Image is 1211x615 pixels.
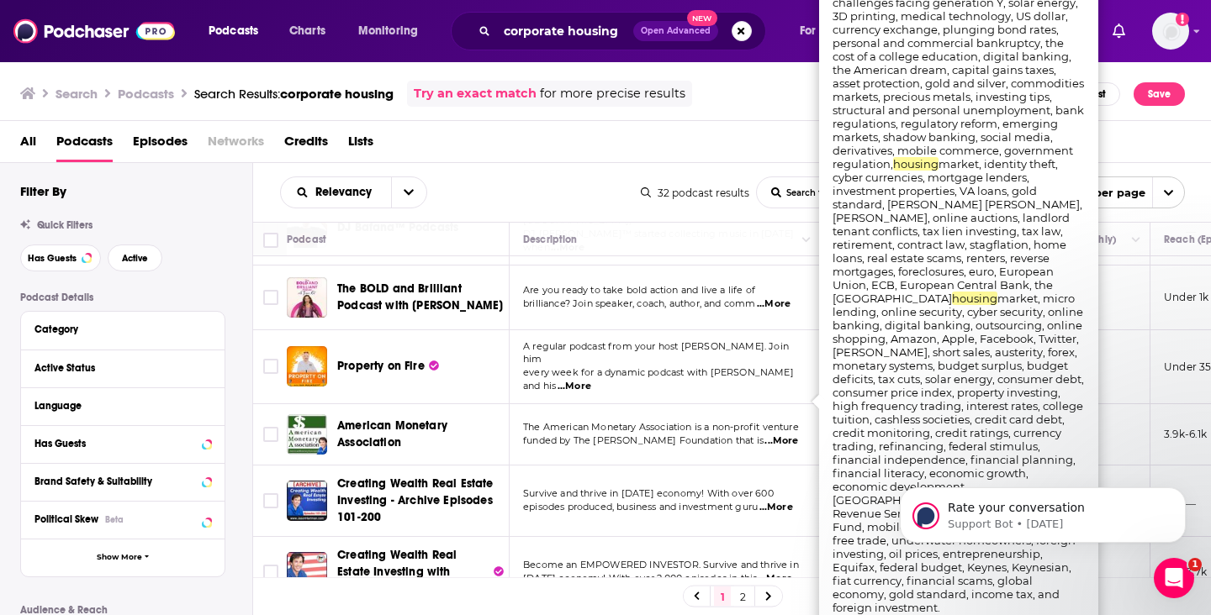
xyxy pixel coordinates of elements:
[1106,17,1132,45] a: Show notifications dropdown
[34,433,211,454] button: Has Guests
[28,254,77,263] span: Has Guests
[34,438,197,449] div: Has Guests
[523,487,774,499] span: Survive and thrive in [DATE] economy! With over 600
[337,548,457,596] span: Creating Wealth Real Estate Investing with [PERSON_NAME]
[1164,565,1208,579] p: 1.7k-3.7k
[788,18,887,45] button: open menu
[118,86,174,102] h3: Podcasts
[467,12,782,50] div: Search podcasts, credits, & more...
[34,323,200,335] div: Category
[337,281,504,314] a: The BOLD and Brilliant Podcast with [PERSON_NAME]
[108,244,162,271] button: Active
[337,476,494,524] span: Creating Wealth Real Estate Investing - Archive Episodes 101-200
[34,470,211,491] button: Brand Safety & Suitability
[20,183,66,199] h2: Filter By
[197,18,280,45] button: open menu
[20,128,36,162] a: All
[1152,13,1189,50] button: Show profile menu
[20,292,225,303] p: Podcast Details
[523,572,757,584] span: [DATE] economy! With over 2,000 episodes in this
[952,292,997,305] span: housing
[263,427,278,442] span: Toggle select row
[208,128,264,162] span: Networks
[34,476,197,487] div: Brand Safety & Suitability
[1176,13,1189,26] svg: Add a profile image
[337,418,447,449] span: American Monetary Association
[641,187,749,199] div: 32 podcast results
[358,19,418,43] span: Monitoring
[633,21,718,41] button: Open AdvancedNew
[734,586,751,607] a: 2
[523,366,794,392] span: every week for a dynamic podcast with [PERSON_NAME] and his
[289,19,325,43] span: Charts
[1154,558,1194,598] iframe: Intercom live chat
[34,508,211,529] button: Political SkewBeta
[757,297,791,311] span: ...More
[414,84,537,103] a: Try an exact match
[893,157,939,171] span: housing
[278,18,336,45] a: Charts
[687,10,717,26] span: New
[1126,230,1146,250] button: Column Actions
[714,586,731,607] a: 1
[523,501,758,512] span: episodes produced, business and investment guru
[209,19,258,43] span: Podcasts
[284,128,328,162] a: Credits
[523,284,755,296] span: Are you ready to take bold action and live a life of
[523,229,577,250] div: Description
[759,501,793,514] span: ...More
[315,187,378,198] span: Relevancy
[281,187,391,198] button: open menu
[800,19,866,43] span: For Business
[194,86,394,102] div: Search Results:
[337,358,439,375] a: Property on Fire
[34,513,98,525] span: Political Skew
[875,452,1211,570] iframe: Intercom notifications message
[37,219,93,231] span: Quick Filters
[287,346,327,386] img: Property on Fire
[56,128,113,162] a: Podcasts
[337,547,504,597] a: Creating Wealth Real Estate Investing with [PERSON_NAME]
[263,290,278,305] span: Toggle select row
[337,281,503,313] span: The BOLD and Brilliant Podcast with [PERSON_NAME]
[1164,427,1208,441] p: 3.9k-6.1k
[1067,180,1145,206] span: 25 per page
[56,86,98,102] h3: Search
[105,514,124,525] div: Beta
[523,297,755,309] span: brilliance? Join speaker, coach, author, and comm
[287,277,327,318] img: The BOLD and Brilliant Podcast with Tracie Root
[97,553,142,562] span: Show More
[34,318,211,339] button: Category
[391,177,426,208] button: open menu
[337,359,425,373] span: Property on Fire
[523,434,764,446] span: funded by The [PERSON_NAME] Foundation that is
[833,157,1082,305] span: market, identity theft, cyber currencies, mortgage lenders, investment properties, VA loans, gold...
[1152,13,1189,50] span: Logged in as MattieVG
[287,481,327,521] img: Creating Wealth Real Estate Investing - Archive Episodes 101-200
[194,86,394,102] a: Search Results:corporate housing
[21,539,225,576] button: Show More
[523,340,789,365] span: A regular podcast from your host [PERSON_NAME]. Join him
[263,565,278,580] span: Toggle select row
[523,421,799,433] span: The American Monetary Association is a non-profit venture
[34,362,200,374] div: Active Status
[558,380,591,393] span: ...More
[34,400,200,412] div: Language
[287,552,327,592] img: Creating Wealth Real Estate Investing with Jason Hartman
[348,128,373,162] a: Lists
[833,292,1084,614] span: market, micro lending, online security, cyber security, online banking, digital banking, outsourc...
[133,128,188,162] span: Episodes
[759,572,792,586] span: ...More
[540,84,685,103] span: for more precise results
[280,86,394,102] span: corporate housing
[796,230,817,250] button: Column Actions
[13,15,175,47] img: Podchaser - Follow, Share and Rate Podcasts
